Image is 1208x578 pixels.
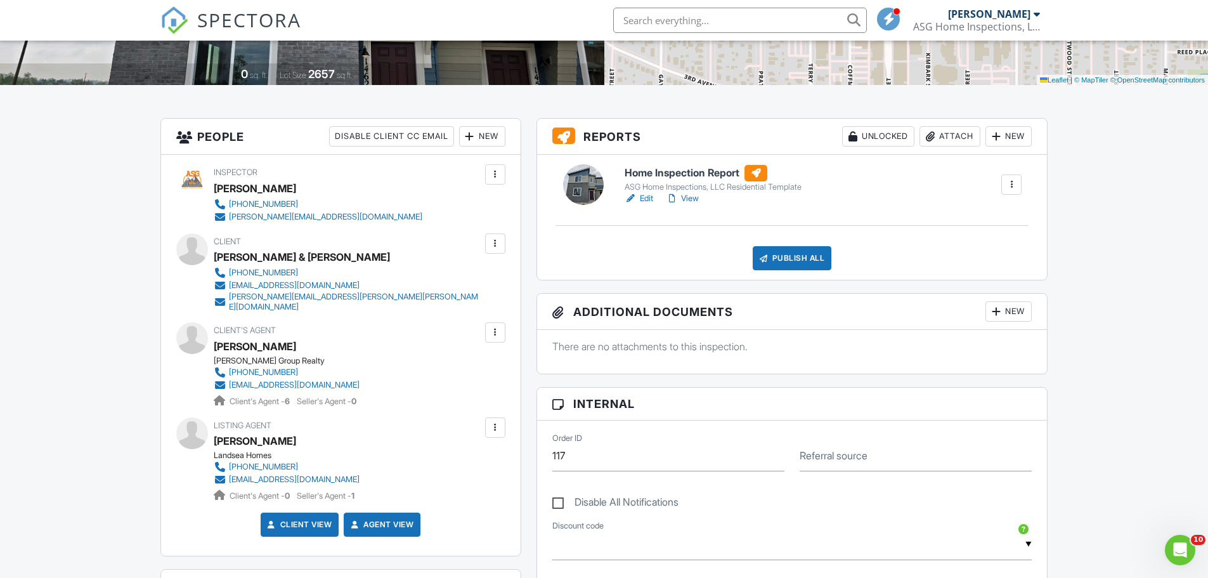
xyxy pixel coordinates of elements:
h6: Home Inspection Report [625,165,802,181]
a: [EMAIL_ADDRESS][DOMAIN_NAME] [214,279,482,292]
span: Client's Agent - [230,491,292,501]
a: [PHONE_NUMBER] [214,198,422,211]
iframe: Intercom live chat [1165,535,1195,565]
div: [EMAIL_ADDRESS][DOMAIN_NAME] [229,475,360,485]
div: Disable Client CC Email [329,126,454,147]
span: Client [214,237,241,246]
a: © MapTiler [1074,76,1108,84]
a: [EMAIL_ADDRESS][DOMAIN_NAME] [214,473,360,486]
a: Agent View [348,518,413,531]
div: Unlocked [842,126,914,147]
a: [PERSON_NAME][EMAIL_ADDRESS][PERSON_NAME][PERSON_NAME][DOMAIN_NAME] [214,292,482,312]
span: 10 [1191,535,1205,545]
div: [PERSON_NAME] [948,8,1030,20]
span: SPECTORA [197,6,301,33]
div: [PERSON_NAME] Group Realty [214,356,370,366]
span: Client's Agent - [230,397,292,406]
strong: 0 [285,491,290,501]
img: The Best Home Inspection Software - Spectora [160,6,188,34]
label: Discount code [552,520,604,532]
div: [PHONE_NUMBER] [229,462,298,472]
div: [PHONE_NUMBER] [229,268,298,278]
span: Lot Size [280,70,306,80]
a: SPECTORA [160,17,301,44]
span: Listing Agent [214,421,271,430]
div: [PERSON_NAME][EMAIL_ADDRESS][DOMAIN_NAME] [229,212,422,222]
div: [EMAIL_ADDRESS][DOMAIN_NAME] [229,280,360,291]
a: [PERSON_NAME] [214,337,296,356]
input: Search everything... [613,8,867,33]
div: Landsea Homes [214,450,370,461]
a: [PERSON_NAME][EMAIL_ADDRESS][DOMAIN_NAME] [214,211,422,223]
span: | [1070,76,1072,84]
h3: People [161,119,521,155]
div: ASG Home Inspections, LLC [913,20,1040,33]
h3: Additional Documents [537,294,1048,330]
span: Inspector [214,167,257,177]
strong: 1 [351,491,354,501]
div: ASG Home Inspections, LLC Residential Template [625,182,802,192]
strong: 6 [285,397,290,406]
span: Client's Agent [214,325,276,335]
span: sq.ft. [337,70,353,80]
a: Edit [625,192,653,205]
a: Leaflet [1040,76,1068,84]
div: [PERSON_NAME] & [PERSON_NAME] [214,247,390,266]
strong: 0 [351,397,356,406]
div: [PHONE_NUMBER] [229,367,298,378]
div: [PERSON_NAME][EMAIL_ADDRESS][PERSON_NAME][PERSON_NAME][DOMAIN_NAME] [229,292,482,312]
div: New [985,126,1032,147]
div: 2657 [308,67,335,81]
h3: Internal [537,388,1048,421]
a: View [666,192,699,205]
a: [PHONE_NUMBER] [214,461,360,473]
a: [PHONE_NUMBER] [214,266,482,279]
div: New [985,301,1032,322]
span: Seller's Agent - [297,397,356,406]
a: [PHONE_NUMBER] [214,366,360,379]
a: Client View [265,518,332,531]
div: Attach [919,126,980,147]
div: [EMAIL_ADDRESS][DOMAIN_NAME] [229,380,360,390]
h3: Reports [537,119,1048,155]
a: © OpenStreetMap contributors [1110,76,1205,84]
label: Disable All Notifications [552,496,679,512]
div: 0 [241,67,248,81]
a: [EMAIL_ADDRESS][DOMAIN_NAME] [214,379,360,391]
div: New [459,126,505,147]
a: Home Inspection Report ASG Home Inspections, LLC Residential Template [625,165,802,193]
a: [PERSON_NAME] [214,431,296,450]
div: Publish All [753,246,832,270]
label: Order ID [552,433,582,444]
span: Seller's Agent - [297,491,354,501]
div: [PHONE_NUMBER] [229,199,298,209]
div: [PERSON_NAME] [214,179,296,198]
p: There are no attachments to this inspection. [552,339,1032,353]
label: Referral source [800,449,867,463]
span: sq. ft. [250,70,268,80]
